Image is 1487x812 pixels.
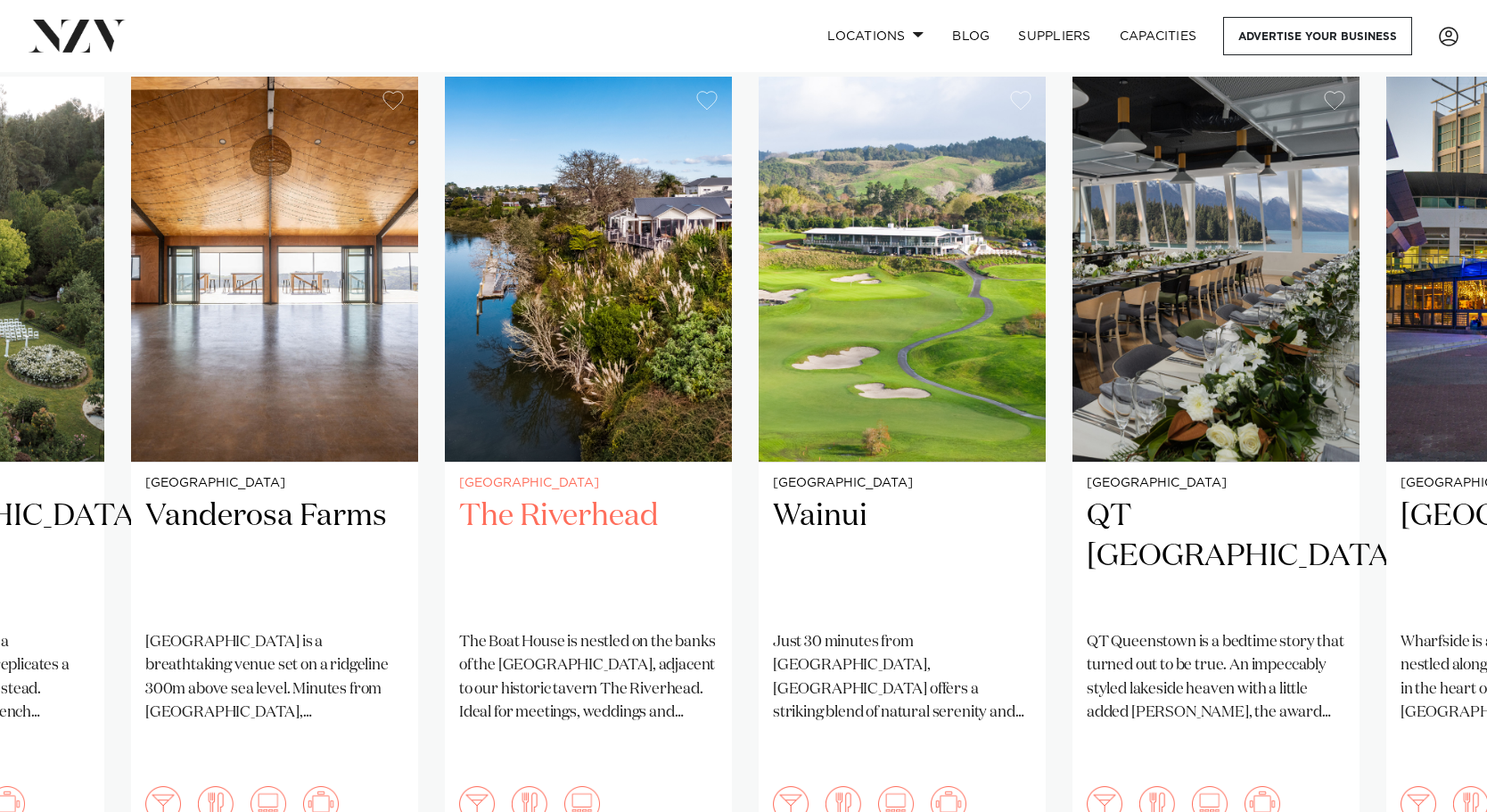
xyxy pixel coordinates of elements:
[145,477,404,490] small: [GEOGRAPHIC_DATA]
[1105,17,1212,55] a: Capacities
[29,20,126,52] img: nzv-logo.png
[1087,477,1345,490] small: [GEOGRAPHIC_DATA]
[145,631,404,725] p: [GEOGRAPHIC_DATA] is a breathtaking venue set on a ridgeline 300m above sea level. Minutes from [...
[459,496,718,617] h2: The Riverhead
[773,496,1031,617] h2: Wainui
[1223,17,1412,55] a: Advertise your business
[459,631,718,725] p: The Boat House is nestled on the banks of the [GEOGRAPHIC_DATA], adjacent to our historic tavern ...
[145,496,404,617] h2: Vanderosa Farms
[813,17,938,55] a: Locations
[938,17,1004,55] a: BLOG
[1087,496,1345,617] h2: QT [GEOGRAPHIC_DATA]
[773,631,1031,725] p: Just 30 minutes from [GEOGRAPHIC_DATA], [GEOGRAPHIC_DATA] offers a striking blend of natural sere...
[773,477,1031,490] small: [GEOGRAPHIC_DATA]
[1087,631,1345,725] p: QT Queenstown is a bedtime story that turned out to be true. An impeccably styled lakeside heaven...
[459,477,718,490] small: [GEOGRAPHIC_DATA]
[1004,17,1105,55] a: SUPPLIERS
